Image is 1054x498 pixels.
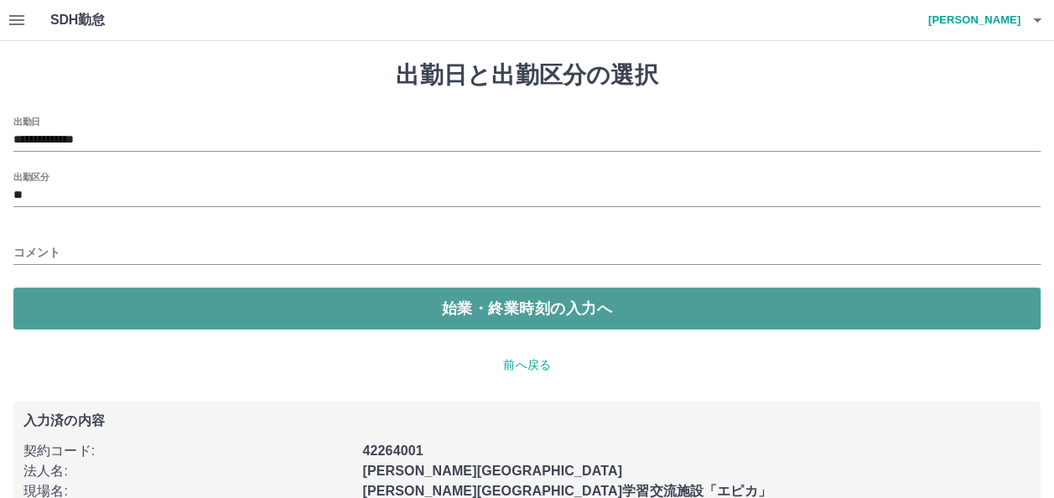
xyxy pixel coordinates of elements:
p: 前へ戻る [13,356,1041,374]
p: 法人名 : [23,461,352,481]
label: 出勤区分 [13,170,49,183]
h1: 出勤日と出勤区分の選択 [13,61,1041,90]
p: 契約コード : [23,441,352,461]
p: 入力済の内容 [23,414,1031,428]
b: [PERSON_NAME][GEOGRAPHIC_DATA]学習交流施設「エピカ」 [362,484,771,498]
b: 42264001 [362,444,423,458]
b: [PERSON_NAME][GEOGRAPHIC_DATA] [362,464,622,478]
button: 始業・終業時刻の入力へ [13,288,1041,329]
label: 出勤日 [13,115,40,127]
